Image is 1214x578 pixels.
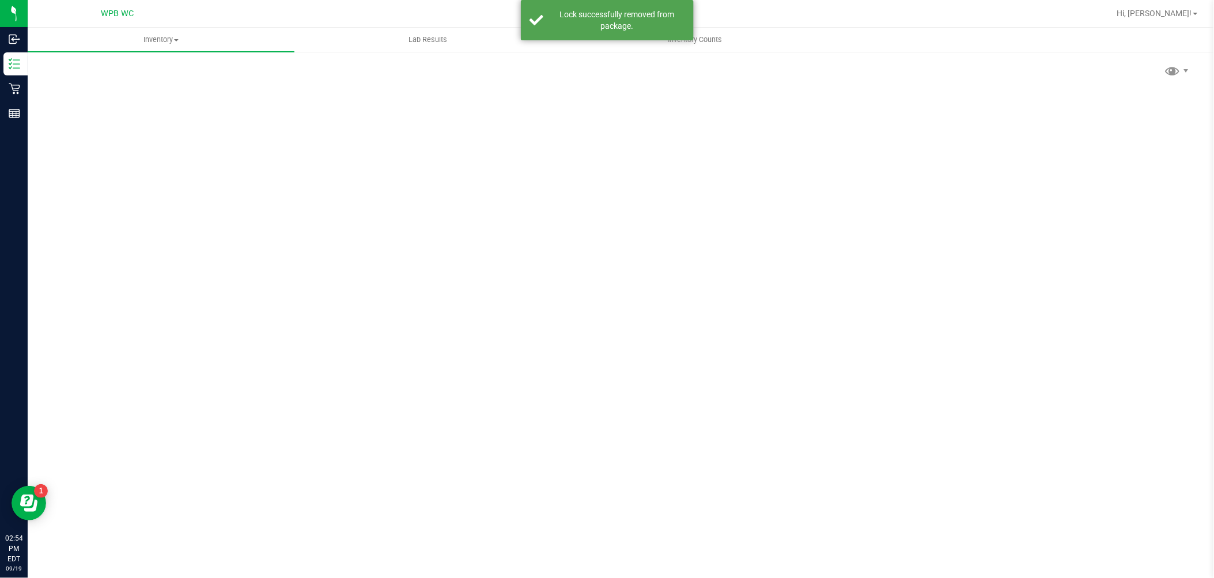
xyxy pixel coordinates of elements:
[34,484,48,498] iframe: Resource center unread badge
[12,486,46,520] iframe: Resource center
[5,533,22,564] p: 02:54 PM EDT
[652,35,738,45] span: Inventory Counts
[1117,9,1192,18] span: Hi, [PERSON_NAME]!
[5,564,22,573] p: 09/19
[9,58,20,70] inline-svg: Inventory
[101,9,134,18] span: WPB WC
[9,83,20,94] inline-svg: Retail
[393,35,463,45] span: Lab Results
[9,108,20,119] inline-svg: Reports
[28,35,294,45] span: Inventory
[294,28,561,52] a: Lab Results
[28,28,294,52] a: Inventory
[550,9,685,32] div: Lock successfully removed from package.
[9,33,20,45] inline-svg: Inbound
[562,28,829,52] a: Inventory Counts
